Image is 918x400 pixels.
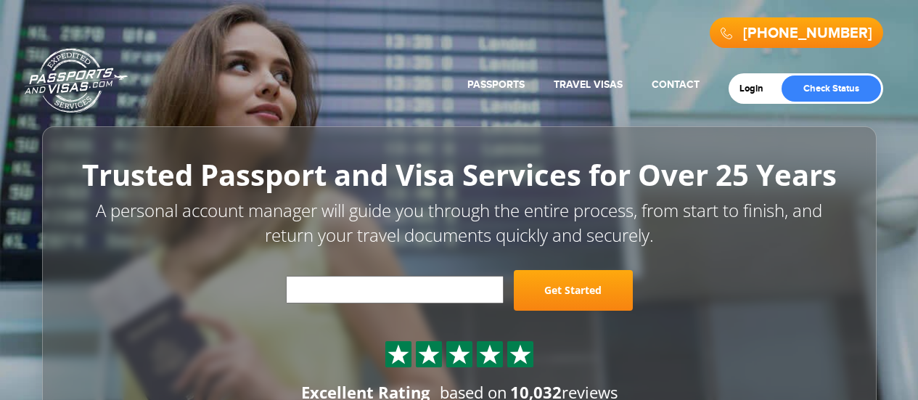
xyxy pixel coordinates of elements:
[75,159,844,191] h1: Trusted Passport and Visa Services for Over 25 Years
[782,75,881,102] a: Check Status
[652,78,700,91] a: Contact
[479,343,501,365] img: Sprite St
[75,198,844,248] p: A personal account manager will guide you through the entire process, from start to finish, and r...
[448,343,470,365] img: Sprite St
[554,78,623,91] a: Travel Visas
[739,83,774,94] a: Login
[509,343,531,365] img: Sprite St
[514,270,633,311] a: Get Started
[467,78,525,91] a: Passports
[418,343,440,365] img: Sprite St
[388,343,409,365] img: Sprite St
[743,25,872,42] a: [PHONE_NUMBER]
[25,48,128,113] a: Passports & [DOMAIN_NAME]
